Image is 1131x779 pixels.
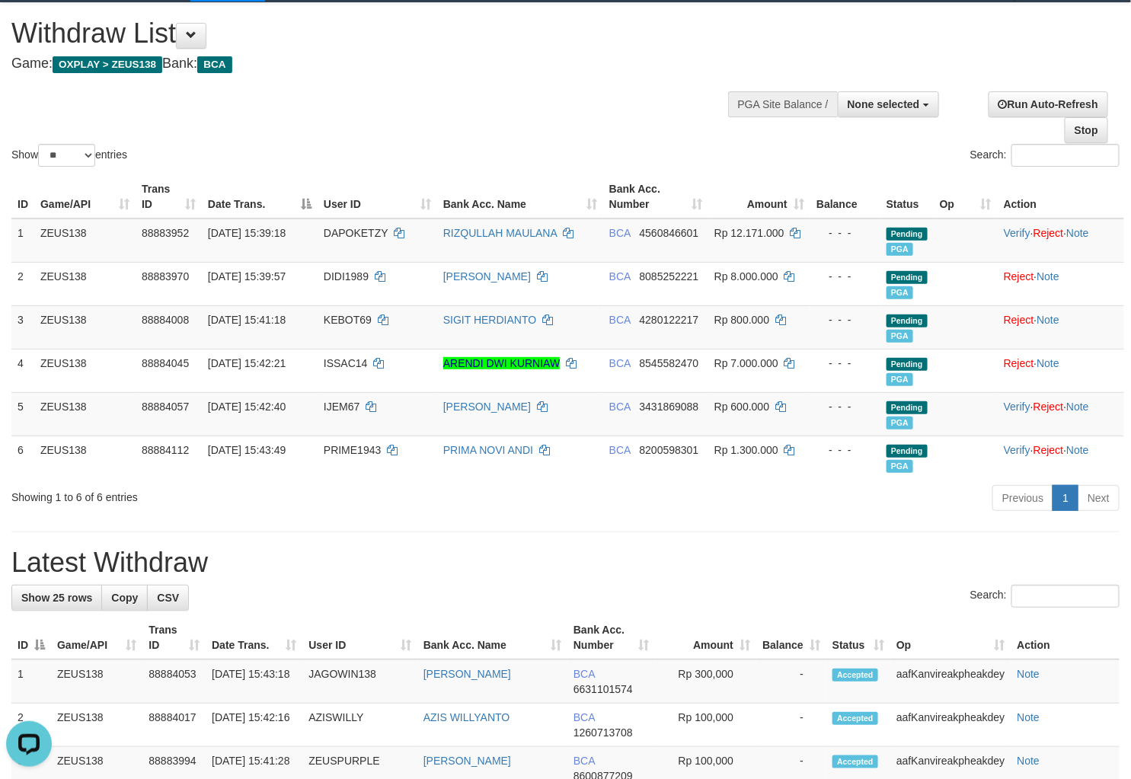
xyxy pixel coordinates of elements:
td: · · [998,436,1124,479]
div: - - - [816,442,874,458]
th: Action [998,175,1124,219]
a: ARENDI DWI KURNIAW [443,357,560,369]
th: Op: activate to sort column ascending [934,175,998,219]
th: ID [11,175,34,219]
span: Show 25 rows [21,592,92,604]
span: Rp 12.171.000 [714,227,784,239]
td: JAGOWIN138 [302,659,417,704]
a: PRIMA NOVI ANDI [443,444,533,456]
div: - - - [816,269,874,284]
th: Balance: activate to sort column ascending [756,616,826,659]
td: ZEUS138 [34,262,136,305]
span: BCA [573,711,595,723]
span: Marked by aafpengsreynich [887,330,913,343]
input: Search: [1011,585,1120,608]
th: Bank Acc. Number: activate to sort column ascending [567,616,655,659]
span: Marked by aafpengsreynich [887,460,913,473]
td: aafKanvireakpheakdey [890,659,1011,704]
span: BCA [609,270,631,283]
span: Pending [887,271,928,284]
td: · [998,305,1124,349]
span: 88884057 [142,401,189,413]
td: · · [998,392,1124,436]
a: Verify [1004,444,1030,456]
th: Trans ID: activate to sort column ascending [142,616,206,659]
span: Marked by aafpengsreynich [887,417,913,429]
span: [DATE] 15:42:21 [208,357,286,369]
span: Marked by aafpengsreynich [887,286,913,299]
span: Copy 8545582470 to clipboard [640,357,699,369]
th: Bank Acc. Name: activate to sort column ascending [417,616,567,659]
span: BCA [609,401,631,413]
th: Trans ID: activate to sort column ascending [136,175,202,219]
h1: Withdraw List [11,18,739,49]
a: [PERSON_NAME] [423,668,511,680]
a: Reject [1004,314,1034,326]
h1: Latest Withdraw [11,548,1120,578]
div: - - - [816,225,874,241]
a: Show 25 rows [11,585,102,611]
th: User ID: activate to sort column ascending [318,175,437,219]
span: OXPLAY > ZEUS138 [53,56,162,73]
th: Amount: activate to sort column ascending [708,175,810,219]
span: Accepted [832,755,878,768]
span: Pending [887,401,928,414]
a: Note [1037,314,1059,326]
a: RIZQULLAH MAULANA [443,227,557,239]
span: Rp 8.000.000 [714,270,778,283]
span: IJEM67 [324,401,359,413]
th: Status: activate to sort column ascending [826,616,890,659]
span: Rp 1.300.000 [714,444,778,456]
td: · [998,349,1124,392]
a: Copy [101,585,148,611]
td: ZEUS138 [34,305,136,349]
td: aafKanvireakpheakdey [890,704,1011,747]
td: AZISWILLY [302,704,417,747]
a: 1 [1053,485,1078,511]
th: Bank Acc. Name: activate to sort column ascending [437,175,603,219]
td: - [756,704,826,747]
span: Pending [887,358,928,371]
td: ZEUS138 [34,392,136,436]
a: Verify [1004,227,1030,239]
a: SIGIT HERDIANTO [443,314,536,326]
span: Copy 6631101574 to clipboard [573,683,633,695]
td: Rp 300,000 [655,659,756,704]
span: Copy 4280122217 to clipboard [640,314,699,326]
th: Bank Acc. Number: activate to sort column ascending [603,175,708,219]
label: Search: [970,144,1120,167]
a: Verify [1004,401,1030,413]
span: Copy 4560846601 to clipboard [640,227,699,239]
span: CSV [157,592,179,604]
td: 5 [11,392,34,436]
span: [DATE] 15:43:49 [208,444,286,456]
th: Op: activate to sort column ascending [890,616,1011,659]
span: Rp 600.000 [714,401,769,413]
a: Note [1037,270,1059,283]
td: ZEUS138 [34,219,136,263]
div: - - - [816,399,874,414]
th: Status [880,175,934,219]
div: PGA Site Balance / [728,91,838,117]
td: Rp 100,000 [655,704,756,747]
a: Note [1037,357,1059,369]
span: Rp 7.000.000 [714,357,778,369]
span: 88884008 [142,314,189,326]
a: Note [1066,444,1089,456]
a: [PERSON_NAME] [443,270,531,283]
th: User ID: activate to sort column ascending [302,616,417,659]
a: CSV [147,585,189,611]
a: Reject [1034,227,1064,239]
span: DIDI1989 [324,270,369,283]
span: [DATE] 15:39:57 [208,270,286,283]
a: Next [1078,485,1120,511]
span: [DATE] 15:39:18 [208,227,286,239]
a: [PERSON_NAME] [443,401,531,413]
span: BCA [609,314,631,326]
td: 88884017 [142,704,206,747]
span: 88883970 [142,270,189,283]
span: Copy 3431869088 to clipboard [640,401,699,413]
span: None selected [848,98,920,110]
td: 3 [11,305,34,349]
th: ID: activate to sort column descending [11,616,51,659]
